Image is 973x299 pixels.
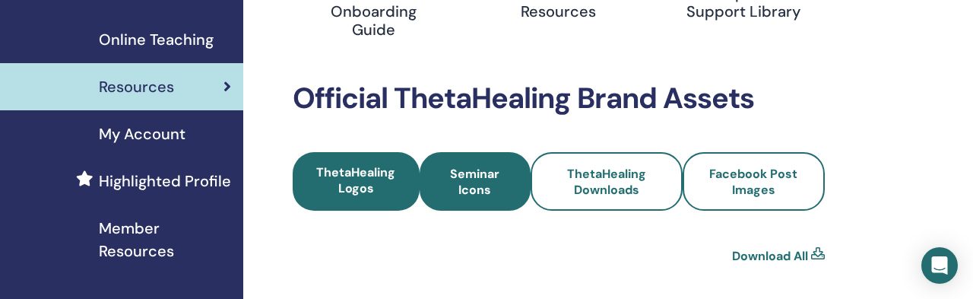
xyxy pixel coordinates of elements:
span: Seminar Icons [440,166,510,198]
span: ThetaHealing Downloads [567,166,646,198]
a: Download All [732,247,808,266]
a: Seminar Icons [420,152,531,211]
h2: Official ThetaHealing Brand Assets [293,81,825,116]
span: Resources [99,75,174,98]
span: Online Teaching [99,28,214,51]
span: ThetaHealing Logos [316,164,395,196]
span: My Account [99,122,185,145]
a: Facebook Post Images [683,152,825,211]
span: Member Resources [99,217,231,262]
div: Open Intercom Messenger [921,247,958,284]
span: Highlighted Profile [99,170,231,192]
span: Facebook Post Images [709,166,797,198]
a: ThetaHealing Logos [293,152,420,211]
a: ThetaHealing Downloads [531,152,683,211]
